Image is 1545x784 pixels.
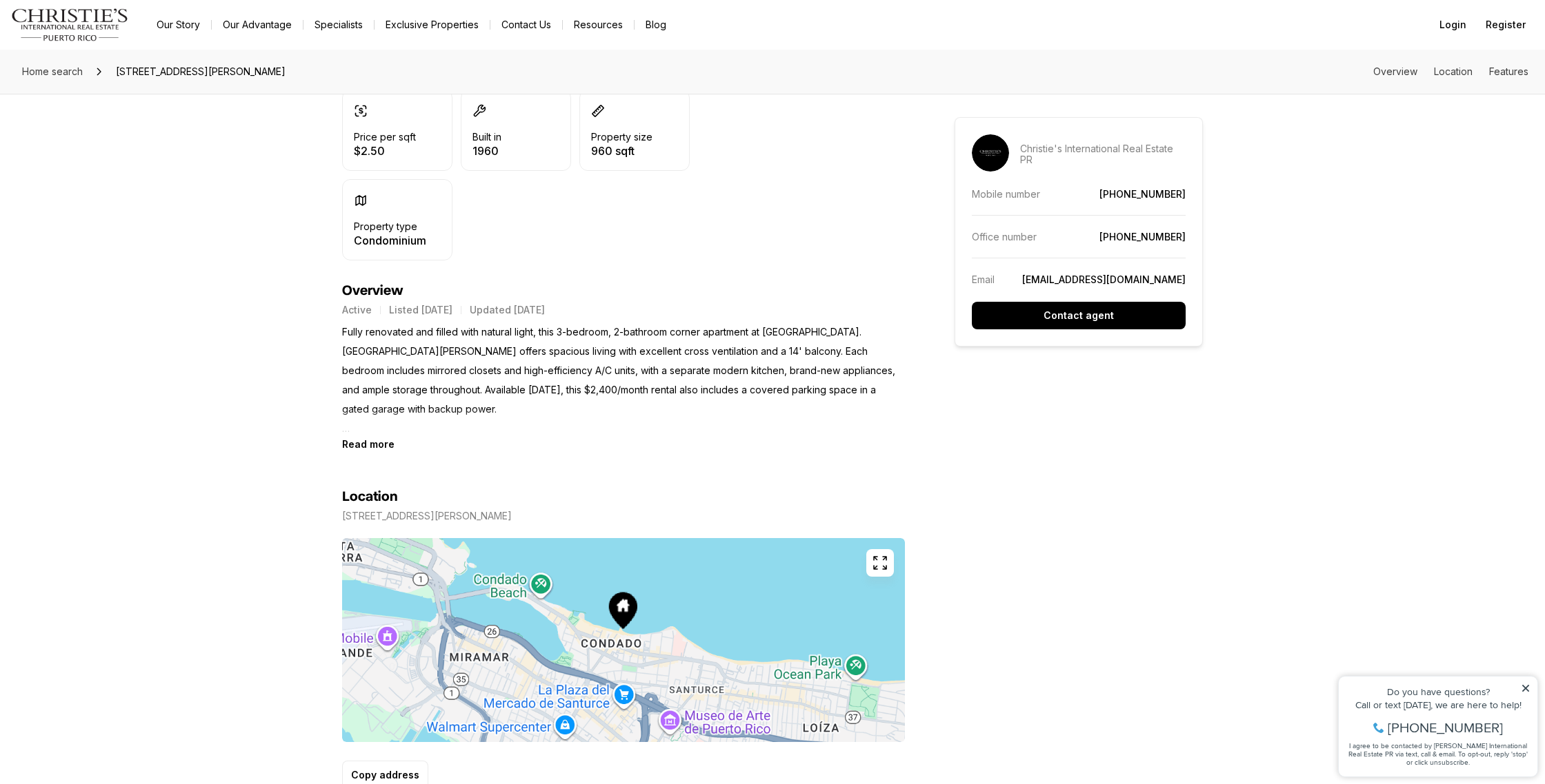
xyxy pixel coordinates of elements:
p: 960 sqft [591,145,652,156]
button: Read more [342,438,395,450]
p: Property size [591,132,652,143]
p: Active [342,305,372,316]
p: Property type [354,221,417,232]
h4: Overview [342,282,905,299]
a: Skip to: Overview [1373,65,1417,77]
a: Resources [563,15,634,34]
button: Contact Us [490,15,562,34]
img: logo [11,8,129,41]
span: [STREET_ADDRESS][PERSON_NAME] [110,61,291,83]
p: 1960 [472,145,501,156]
p: Listed [DATE] [389,305,452,316]
button: Register [1477,11,1534,39]
p: Office number [972,231,1037,243]
p: Condominium [354,235,426,246]
a: Specialists [303,15,374,34]
a: Blog [635,15,677,34]
a: Exclusive Properties [375,15,490,34]
p: Contact agent [1044,310,1114,321]
span: [PHONE_NUMBER] [57,65,172,79]
a: [PHONE_NUMBER] [1099,231,1186,243]
p: Updated [DATE] [470,305,545,316]
span: Login [1439,19,1466,30]
p: Copy address [351,770,419,781]
p: Price per sqft [354,132,416,143]
span: Register [1486,19,1526,30]
div: Do you have questions? [14,31,199,41]
a: Our Story [146,15,211,34]
p: Fully renovated and filled with natural light, this 3-bedroom, 2-bathroom corner apartment at [GE... [342,322,905,438]
a: Skip to: Features [1489,65,1528,77]
p: Built in [472,132,501,143]
a: Home search [17,61,88,83]
a: Skip to: Location [1434,65,1473,77]
a: [EMAIL_ADDRESS][DOMAIN_NAME] [1022,274,1186,285]
img: Map of 124 AVENIDA CONDADO, SAN JUAN PR, 00907 [342,538,905,742]
h4: Location [342,488,398,505]
button: Contact agent [972,302,1186,329]
a: [PHONE_NUMBER] [1099,188,1186,200]
p: $2.50 [354,145,416,156]
p: [STREET_ADDRESS][PERSON_NAME] [342,510,512,522]
div: Call or text [DATE], we are here to help! [14,44,199,54]
span: Home search [22,65,83,77]
nav: Page section menu [1373,66,1528,77]
span: I agree to be contacted by [PERSON_NAME] International Real Estate PR via text, call & email. To ... [17,85,197,111]
button: Login [1431,11,1475,39]
p: Email [972,274,995,285]
p: Christie's International Real Estate PR [1020,143,1186,165]
a: Our Advantage [212,15,303,34]
p: Mobile number [972,188,1040,200]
